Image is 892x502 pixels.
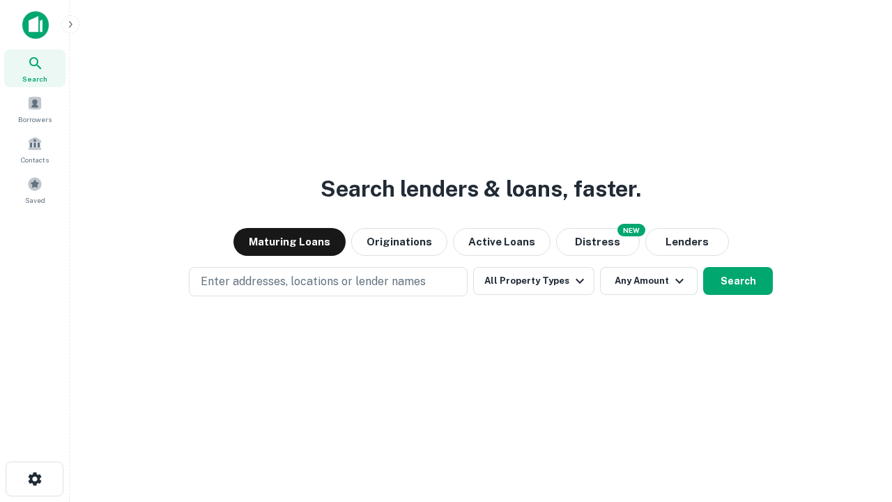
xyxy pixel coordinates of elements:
[600,267,698,295] button: Any Amount
[617,224,645,236] div: NEW
[556,228,640,256] button: Search distressed loans with lien and other non-mortgage details.
[473,267,594,295] button: All Property Types
[453,228,551,256] button: Active Loans
[822,390,892,457] iframe: Chat Widget
[645,228,729,256] button: Lenders
[21,154,49,165] span: Contacts
[233,228,346,256] button: Maturing Loans
[321,172,641,206] h3: Search lenders & loans, faster.
[351,228,447,256] button: Originations
[22,11,49,39] img: capitalize-icon.png
[4,50,66,87] a: Search
[4,90,66,128] a: Borrowers
[4,171,66,208] a: Saved
[703,267,773,295] button: Search
[189,267,468,296] button: Enter addresses, locations or lender names
[18,114,52,125] span: Borrowers
[201,273,426,290] p: Enter addresses, locations or lender names
[4,130,66,168] a: Contacts
[25,195,45,206] span: Saved
[22,73,47,84] span: Search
